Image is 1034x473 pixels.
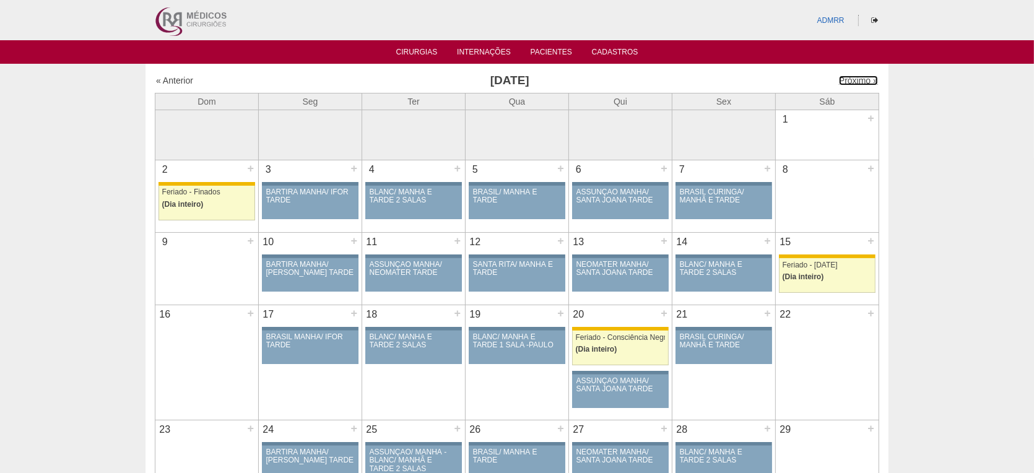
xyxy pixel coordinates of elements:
[676,331,772,364] a: BRASIL CURINGA/ MANHÃ E TARDE
[362,420,381,439] div: 25
[473,188,562,204] div: BRASIL/ MANHÃ E TARDE
[259,420,278,439] div: 24
[262,442,358,446] div: Key: Aviso
[779,254,875,258] div: Key: Feriado
[672,420,692,439] div: 28
[866,233,876,249] div: +
[262,327,358,331] div: Key: Aviso
[569,233,588,251] div: 13
[839,76,878,85] a: Próximo »
[469,186,565,219] a: BRASIL/ MANHÃ E TARDE
[572,331,669,365] a: Feriado - Consciência Negra (Dia inteiro)
[259,93,362,110] th: Seg
[572,371,669,375] div: Key: Aviso
[555,160,566,176] div: +
[452,420,463,436] div: +
[783,261,872,269] div: Feriado - [DATE]
[469,254,565,258] div: Key: Aviso
[365,182,462,186] div: Key: Aviso
[779,258,875,293] a: Feriado - [DATE] (Dia inteiro)
[262,186,358,219] a: BARTIRA MANHÃ/ IFOR TARDE
[396,48,438,60] a: Cirurgias
[365,442,462,446] div: Key: Aviso
[362,305,381,324] div: 18
[672,93,776,110] th: Sex
[569,420,588,439] div: 27
[155,160,175,179] div: 2
[676,182,772,186] div: Key: Aviso
[466,305,485,324] div: 19
[155,305,175,324] div: 16
[259,160,278,179] div: 3
[365,331,462,364] a: BLANC/ MANHÃ E TARDE 2 SALAS
[762,420,773,436] div: +
[452,305,463,321] div: +
[466,233,485,251] div: 12
[469,331,565,364] a: BLANC/ MANHÃ E TARDE 1 SALA -PAULO
[452,233,463,249] div: +
[245,233,256,249] div: +
[572,327,669,331] div: Key: Feriado
[659,305,669,321] div: +
[659,160,669,176] div: +
[866,305,876,321] div: +
[349,160,359,176] div: +
[469,327,565,331] div: Key: Aviso
[365,254,462,258] div: Key: Aviso
[245,160,256,176] div: +
[266,188,355,204] div: BARTIRA MANHÃ/ IFOR TARDE
[576,448,665,464] div: NEOMATER MANHÃ/ SANTA JOANA TARDE
[676,254,772,258] div: Key: Aviso
[159,186,255,220] a: Feriado - Finados (Dia inteiro)
[676,258,772,292] a: BLANC/ MANHÃ E TARDE 2 SALAS
[365,186,462,219] a: BLANC/ MANHÃ E TARDE 2 SALAS
[776,233,795,251] div: 15
[370,448,458,473] div: ASSUNÇÃO/ MANHÃ -BLANC/ MANHÃ E TARDE 2 SALAS
[672,233,692,251] div: 14
[776,420,795,439] div: 29
[776,305,795,324] div: 22
[555,233,566,249] div: +
[680,188,768,204] div: BRASIL CURINGA/ MANHÃ E TARDE
[466,420,485,439] div: 26
[676,186,772,219] a: BRASIL CURINGA/ MANHÃ E TARDE
[817,16,845,25] a: ADMRR
[370,261,458,277] div: ASSUNÇÃO MANHÃ/ NEOMATER TARDE
[762,305,773,321] div: +
[473,448,562,464] div: BRASIL/ MANHÃ E TARDE
[776,93,879,110] th: Sáb
[469,182,565,186] div: Key: Aviso
[680,333,768,349] div: BRASIL CURINGA/ MANHÃ E TARDE
[572,442,669,446] div: Key: Aviso
[162,188,252,196] div: Feriado - Finados
[569,93,672,110] th: Qui
[569,305,588,324] div: 20
[866,420,876,436] div: +
[659,420,669,436] div: +
[572,375,669,408] a: ASSUNÇÃO MANHÃ/ SANTA JOANA TARDE
[259,305,278,324] div: 17
[576,188,665,204] div: ASSUNÇÃO MANHÃ/ SANTA JOANA TARDE
[680,261,768,277] div: BLANC/ MANHÃ E TARDE 2 SALAS
[162,200,204,209] span: (Dia inteiro)
[676,327,772,331] div: Key: Aviso
[555,420,566,436] div: +
[155,420,175,439] div: 23
[329,72,690,90] h3: [DATE]
[762,160,773,176] div: +
[762,233,773,249] div: +
[569,160,588,179] div: 6
[266,448,355,464] div: BARTIRA MANHÃ/ [PERSON_NAME] TARDE
[365,258,462,292] a: ASSUNÇÃO MANHÃ/ NEOMATER TARDE
[576,345,617,354] span: (Dia inteiro)
[466,160,485,179] div: 5
[365,327,462,331] div: Key: Aviso
[572,182,669,186] div: Key: Aviso
[672,160,692,179] div: 7
[576,334,666,342] div: Feriado - Consciência Negra
[473,333,562,349] div: BLANC/ MANHÃ E TARDE 1 SALA -PAULO
[776,110,795,129] div: 1
[555,305,566,321] div: +
[262,254,358,258] div: Key: Aviso
[466,93,569,110] th: Qua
